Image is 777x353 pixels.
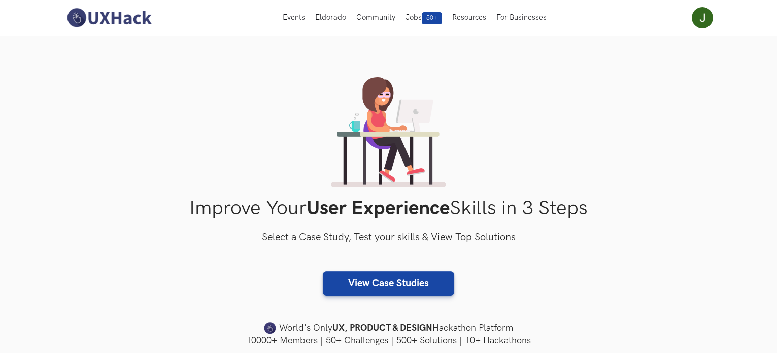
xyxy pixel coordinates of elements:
[64,334,714,347] h4: 10000+ Members | 50+ Challenges | 500+ Solutions | 10+ Hackathons
[64,321,714,335] h4: World's Only Hackathon Platform
[332,321,432,335] strong: UX, PRODUCT & DESIGN
[64,197,714,220] h1: Improve Your Skills in 3 Steps
[323,271,454,296] a: View Case Studies
[64,230,714,246] h3: Select a Case Study, Test your skills & View Top Solutions
[307,197,450,220] strong: User Experience
[64,7,154,28] img: UXHack-logo.png
[331,77,446,187] img: lady working on laptop
[692,7,713,28] img: Your profile pic
[422,12,442,24] span: 50+
[264,322,276,335] img: uxhack-favicon-image.png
